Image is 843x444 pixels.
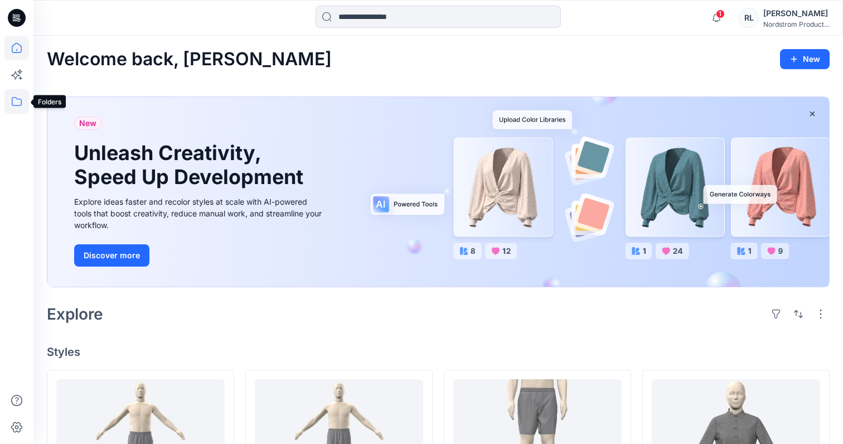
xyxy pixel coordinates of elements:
[763,20,829,28] div: Nordstrom Product...
[74,196,325,231] div: Explore ideas faster and recolor styles at scale with AI-powered tools that boost creativity, red...
[763,7,829,20] div: [PERSON_NAME]
[47,345,830,359] h4: Styles
[74,244,149,267] button: Discover more
[739,8,759,28] div: RL
[780,49,830,69] button: New
[74,244,325,267] a: Discover more
[716,9,725,18] span: 1
[79,117,96,130] span: New
[74,141,308,189] h1: Unleash Creativity, Speed Up Development
[47,49,332,70] h2: Welcome back, [PERSON_NAME]
[47,305,103,323] h2: Explore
